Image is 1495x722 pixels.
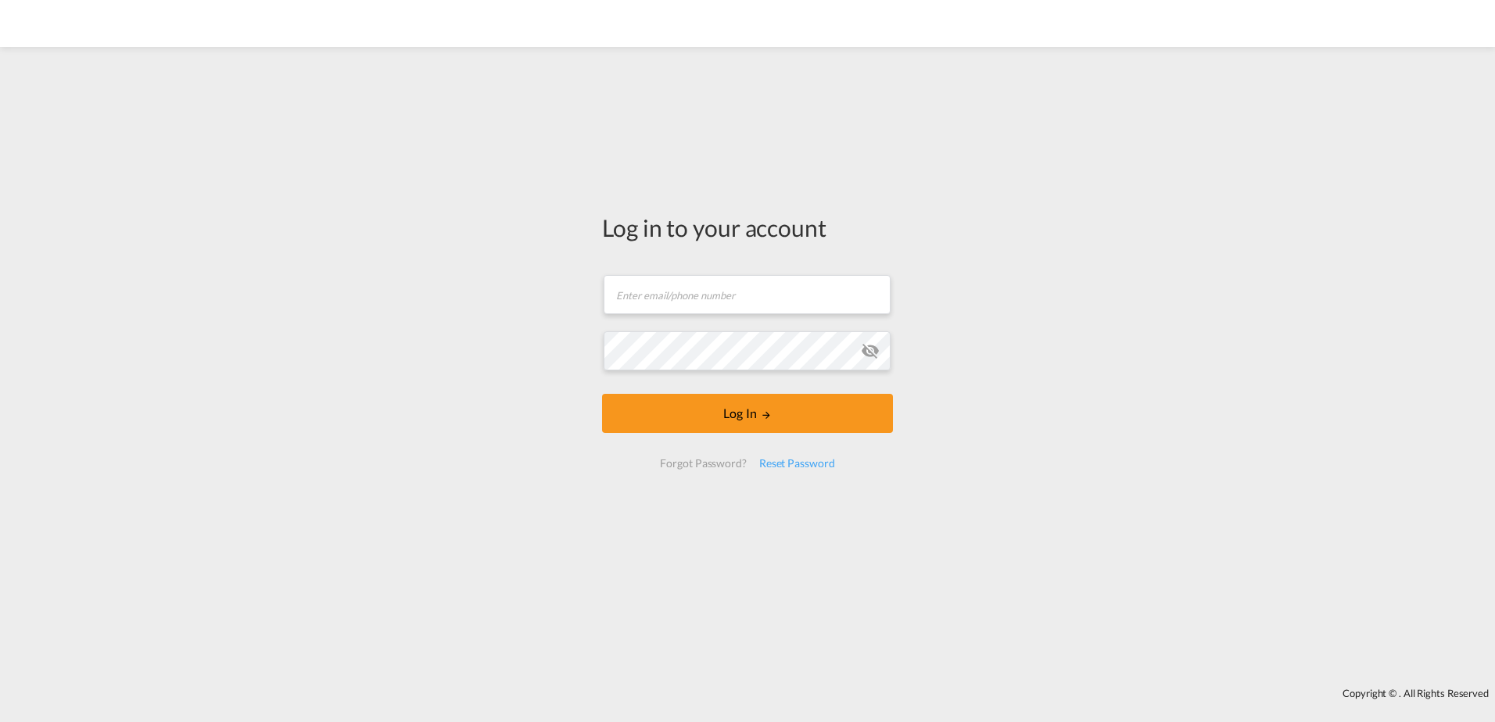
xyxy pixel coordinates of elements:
div: Reset Password [753,449,841,477]
md-icon: icon-eye-off [861,341,880,360]
div: Forgot Password? [654,449,752,477]
div: Log in to your account [602,211,893,244]
input: Enter email/phone number [604,275,891,314]
button: LOGIN [602,394,893,433]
